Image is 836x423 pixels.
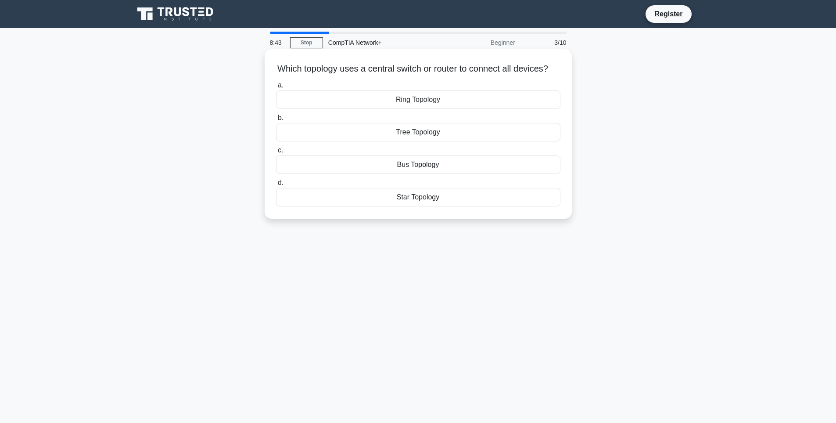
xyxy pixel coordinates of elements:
[278,114,283,121] span: b.
[275,63,561,75] h5: Which topology uses a central switch or router to connect all devices?
[276,123,560,141] div: Tree Topology
[276,90,560,109] div: Ring Topology
[278,81,283,89] span: a.
[520,34,572,51] div: 3/10
[276,188,560,206] div: Star Topology
[265,34,290,51] div: 8:43
[278,146,283,154] span: c.
[278,179,283,186] span: d.
[444,34,520,51] div: Beginner
[323,34,444,51] div: CompTIA Network+
[276,155,560,174] div: Bus Topology
[290,37,323,48] a: Stop
[649,8,688,19] a: Register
